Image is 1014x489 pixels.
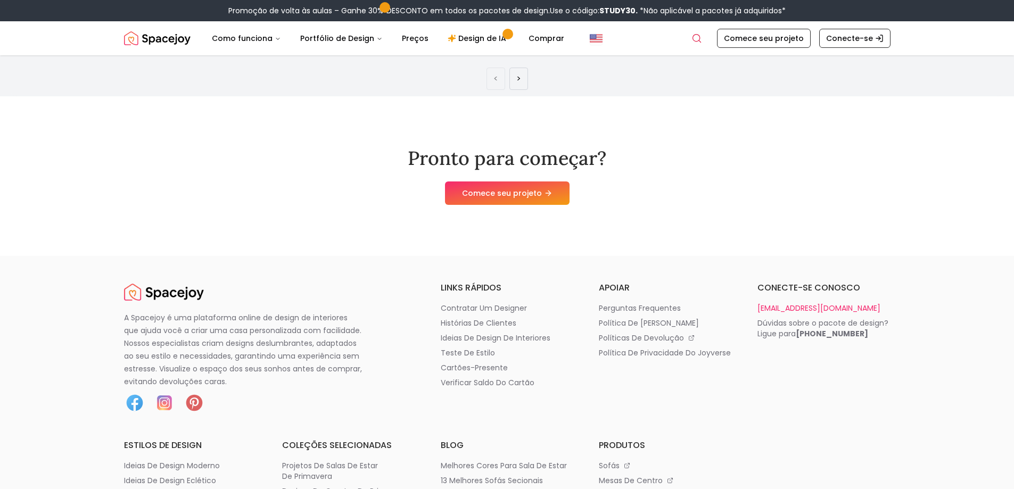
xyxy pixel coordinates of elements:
font: conecte-se conosco [757,281,860,294]
font: Preços [402,33,428,44]
a: Alegria espacial [124,281,204,303]
a: contratar um designer [441,303,574,313]
font: Conecte-se [826,33,873,44]
img: Logotipo da Spacejoy [124,281,204,303]
font: políticas de devolução [599,333,684,343]
font: Portfólio de Design [300,33,374,44]
font: Promoção de volta às aulas – Ganhe 30% [228,5,383,16]
font: perguntas frequentes [599,303,681,313]
font: histórias de clientes [441,318,516,328]
button: Portfólio de Design [292,28,391,49]
font: estilos de design [124,439,202,451]
font: Comece seu projeto [462,188,542,198]
font: produtos [599,439,645,451]
font: contratar um designer [441,303,527,313]
font: Como funciona [212,33,273,44]
font: verificar saldo do cartão [441,377,534,388]
a: teste de estilo [441,347,574,358]
a: política de [PERSON_NAME] [599,318,732,328]
font: A Spacejoy é uma plataforma online de design de interiores que ajuda você a criar uma casa person... [124,312,362,387]
a: mesas de centro [599,475,732,486]
font: *Não aplicável a pacotes já adquiridos* [640,5,786,16]
a: verificar saldo do cartão [441,377,574,388]
font: teste de estilo [441,347,495,358]
a: perguntas frequentes [599,303,732,313]
font: [PHONE_NUMBER] [796,328,868,339]
font: ideias de design eclético [124,475,216,486]
img: Logotipo da Spacejoy [124,28,191,49]
a: ideias de design de interiores [441,333,574,343]
font: Ligue para [757,328,796,339]
font: DESCONTO em todos os pacotes de design. [386,5,550,16]
a: Design de IA [439,28,518,49]
font: política de [PERSON_NAME] [599,318,699,328]
img: Ícone do Instagram [154,392,175,413]
font: < [493,72,498,85]
font: coleções selecionadas [282,439,392,451]
img: Ícone do Pinterest [184,392,205,413]
a: Próxima página [516,72,521,85]
a: ideias de design eclético [124,475,257,486]
font: ideias de design moderno [124,460,220,471]
font: > [516,72,521,85]
a: histórias de clientes [441,318,574,328]
font: mesas de centro [599,475,663,486]
a: melhores cores para sala de estar [441,460,574,471]
nav: Principal [203,28,573,49]
font: Use o código: [550,5,599,16]
font: Comprar [529,33,564,44]
nav: Global [124,21,891,55]
font: 13 melhores sofás secionais [441,475,543,486]
font: links rápidos [441,281,501,294]
a: projetos de salas de estar de primavera [282,460,415,482]
font: cartões-presente [441,362,508,373]
img: Estados Unidos [590,32,603,45]
a: 13 melhores sofás secionais [441,475,574,486]
font: apoiar [599,281,630,294]
font: melhores cores para sala de estar [441,460,567,471]
a: sofás [599,460,732,471]
a: políticas de devolução [599,333,732,343]
button: Como funciona [203,28,290,49]
font: blog [441,439,464,451]
a: Preços [393,28,437,49]
a: [EMAIL_ADDRESS][DOMAIN_NAME] [757,303,891,313]
a: Página anterior [493,72,498,85]
a: Comece seu projeto [445,181,570,205]
font: projetos de salas de estar de primavera [282,460,378,482]
a: Conecte-se [819,29,891,48]
a: Comece seu projeto [717,29,811,48]
ul: Paginação [487,68,528,90]
a: cartões-presente [441,362,574,373]
a: Comprar [520,28,573,49]
font: ideias de design de interiores [441,333,550,343]
a: ideias de design moderno [124,460,257,471]
img: Ícone do Facebook [124,392,145,413]
a: política de privacidade do joyverse [599,347,732,358]
font: sofás [599,460,620,471]
font: STUDY30. [599,5,638,16]
font: Design de IA [458,33,506,44]
font: Pronto para começar? [408,146,606,170]
a: Dúvidas sobre o pacote de design?Ligue para[PHONE_NUMBER] [757,318,891,339]
a: Alegria espacial [124,28,191,49]
font: Comece seu projeto [724,33,804,44]
font: política de privacidade do joyverse [599,347,731,358]
font: Dúvidas sobre o pacote de design? [757,318,888,328]
font: [EMAIL_ADDRESS][DOMAIN_NAME] [757,303,880,313]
